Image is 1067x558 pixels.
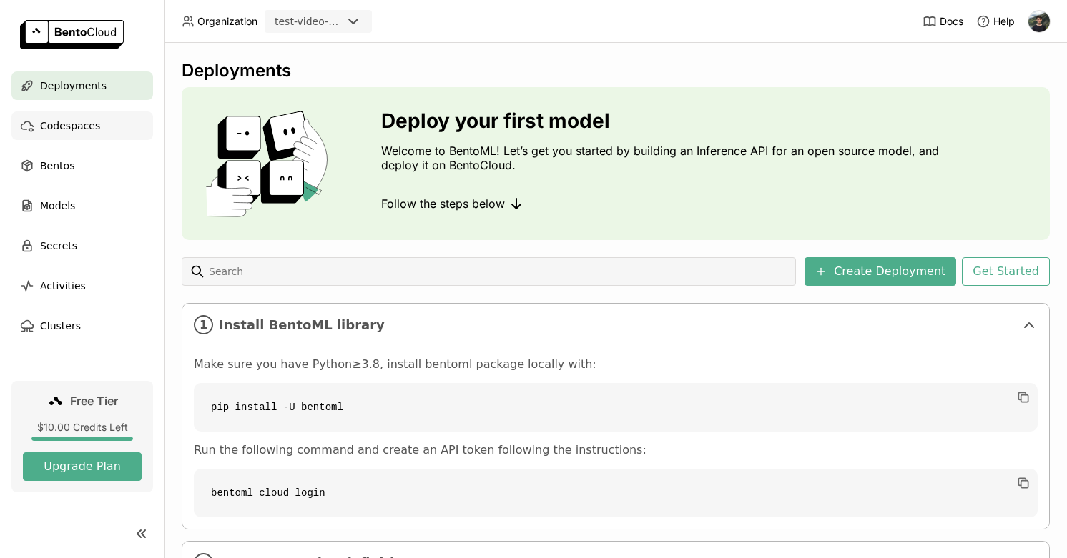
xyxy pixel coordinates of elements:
p: Welcome to BentoML! Let’s get you started by building an Inference API for an open source model, ... [381,144,946,172]
button: Upgrade Plan [23,452,142,481]
span: Deployments [40,77,107,94]
p: Run the following command and create an API token following the instructions: [194,443,1038,457]
a: Deployments [11,71,153,100]
span: Follow the steps below [381,196,505,211]
a: Models [11,191,153,220]
h3: Deploy your first model [381,109,946,132]
a: Free Tier$10.00 Credits LeftUpgrade Plan [11,381,153,492]
div: Deployments [182,60,1050,81]
span: Codespaces [40,117,100,134]
span: Install BentoML library [219,317,1015,333]
img: logo [20,20,124,49]
span: Secrets [40,237,77,254]
a: Bentos [11,151,153,180]
div: 1Install BentoML library [182,304,1049,346]
img: Victor Aleksandrin [1028,11,1050,32]
code: bentoml cloud login [194,469,1038,517]
a: Codespaces [11,111,153,140]
img: cover onboarding [193,110,347,217]
a: Activities [11,271,153,300]
p: Make sure you have Python≥3.8, install bentoml package locally with: [194,357,1038,372]
div: Help [976,14,1015,29]
div: $10.00 Credits Left [23,421,142,434]
button: Create Deployment [805,257,956,286]
a: Secrets [11,231,153,260]
span: Free Tier [70,394,118,408]
span: Docs [940,15,963,28]
input: Selected test-video-app. [343,15,345,29]
a: Docs [923,14,963,29]
span: Clusters [40,317,81,334]
code: pip install -U bentoml [194,383,1038,432]
div: test-video-app [275,14,342,29]
span: Bentos [40,157,74,174]
input: Search [207,260,790,283]
i: 1 [194,315,213,334]
span: Organization [197,15,257,28]
a: Clusters [11,312,153,340]
button: Get Started [962,257,1050,286]
span: Activities [40,277,86,294]
span: Models [40,197,75,214]
span: Help [993,15,1015,28]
